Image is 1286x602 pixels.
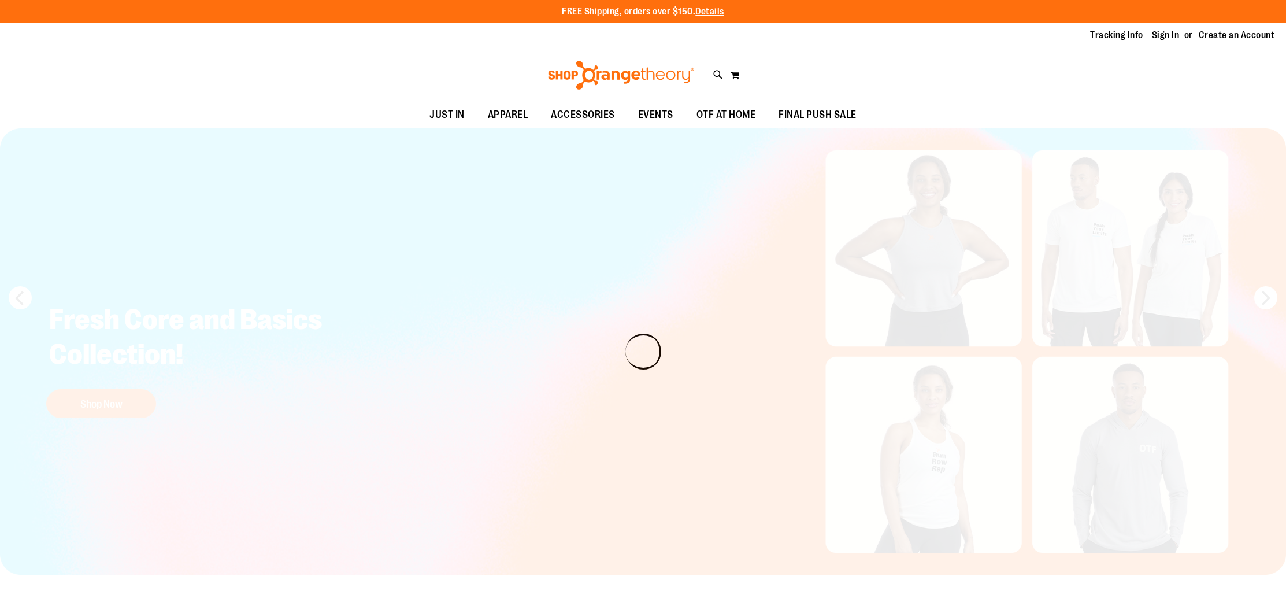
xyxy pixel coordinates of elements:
[429,102,465,128] span: JUST IN
[779,102,857,128] span: FINAL PUSH SALE
[1090,29,1143,42] a: Tracking Info
[551,102,615,128] span: ACCESSORIES
[546,61,696,90] img: Shop Orangetheory
[767,102,868,128] a: FINAL PUSH SALE
[696,102,756,128] span: OTF AT HOME
[627,102,685,128] a: EVENTS
[695,6,724,17] a: Details
[638,102,673,128] span: EVENTS
[1152,29,1180,42] a: Sign In
[476,102,540,128] a: APPAREL
[488,102,528,128] span: APPAREL
[562,5,724,19] p: FREE Shipping, orders over $150.
[418,102,476,128] a: JUST IN
[685,102,768,128] a: OTF AT HOME
[1199,29,1275,42] a: Create an Account
[539,102,627,128] a: ACCESSORIES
